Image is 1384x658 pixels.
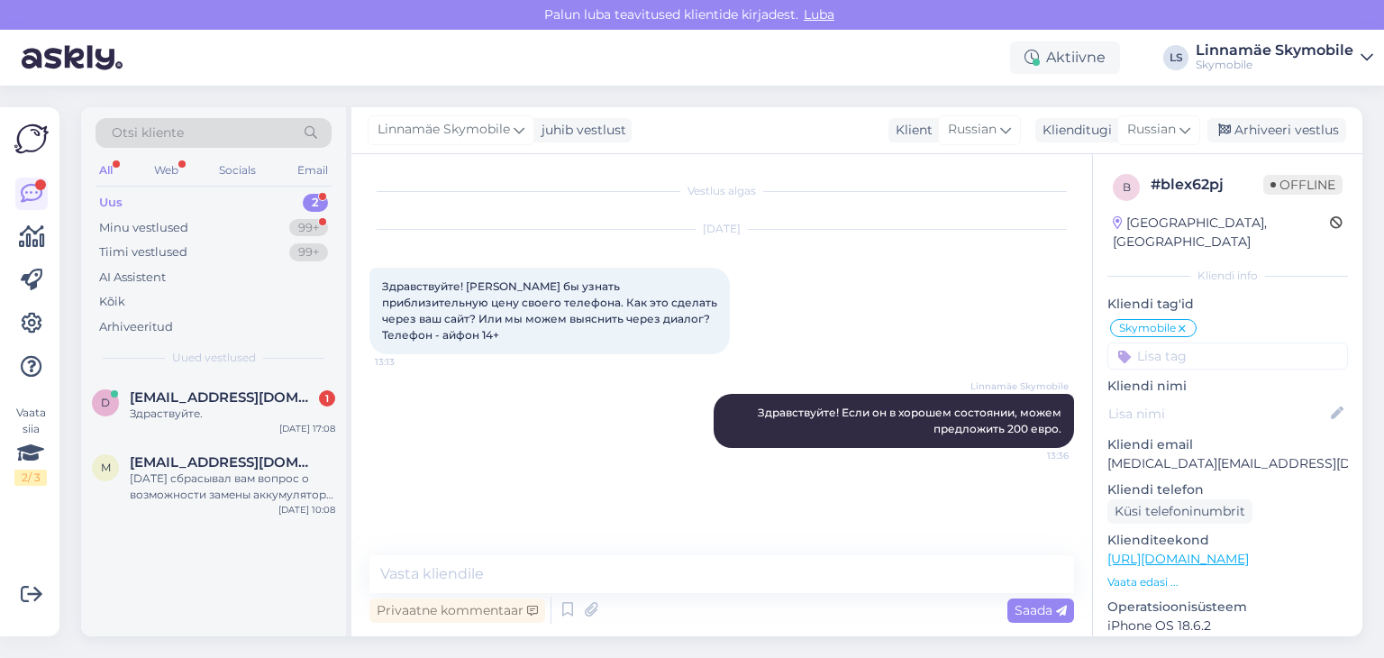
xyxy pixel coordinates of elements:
span: Saada [1015,602,1067,618]
input: Lisa nimi [1108,404,1327,424]
span: 13:13 [375,355,442,369]
p: Kliendi telefon [1107,480,1348,499]
span: b [1123,180,1131,194]
div: [DATE] 10:08 [278,503,335,516]
div: Tiimi vestlused [99,243,187,261]
div: LS [1163,45,1188,70]
span: marvinv124@gmail.com [130,454,317,471]
div: Vaata siia [14,405,47,486]
span: Здравствуйте! Если он в хорошем состоянии, можем предложить 200 евро. [758,406,1064,435]
p: iPhone OS 18.6.2 [1107,617,1348,635]
div: Kõik [99,293,125,311]
p: Operatsioonisüsteem [1107,598,1348,617]
div: AI Assistent [99,269,166,287]
span: Otsi kliente [112,123,184,142]
span: 13:36 [1001,449,1069,462]
a: [URL][DOMAIN_NAME] [1107,551,1249,567]
span: Здравствуйте! [PERSON_NAME] бы узнать приблизительную цену своего телефона. Как это сделать через... [382,279,720,342]
div: Vestlus algas [369,183,1074,199]
div: [DATE] 17:08 [279,422,335,435]
div: Arhiveeri vestlus [1207,118,1346,142]
div: Klient [888,121,933,140]
div: Linnamäe Skymobile [1196,43,1353,58]
span: Offline [1263,175,1343,195]
div: Klienditugi [1035,121,1112,140]
div: Здраствуйте. [130,406,335,422]
div: Küsi telefoninumbrit [1107,499,1252,524]
div: Skymobile [1196,58,1353,72]
div: [DATE] [369,221,1074,237]
img: Askly Logo [14,122,49,156]
div: Privaatne kommentaar [369,599,545,623]
div: # blex62pj [1151,174,1263,196]
span: m [101,461,111,474]
div: Socials [215,159,259,182]
input: Lisa tag [1107,343,1348,370]
span: Russian [948,120,997,140]
a: Linnamäe SkymobileSkymobile [1196,43,1373,72]
span: Linnamäe Skymobile [970,379,1069,393]
div: Aktiivne [1010,41,1120,74]
div: Email [294,159,332,182]
div: All [96,159,116,182]
div: 2 / 3 [14,470,47,486]
span: dmitri5584@mail.ru [130,389,317,406]
div: Arhiveeritud [99,318,173,336]
p: Klienditeekond [1107,531,1348,550]
p: [MEDICAL_DATA][EMAIL_ADDRESS][DOMAIN_NAME] [1107,454,1348,473]
div: 1 [319,390,335,407]
span: Luba [798,6,840,23]
span: d [101,396,110,409]
div: [GEOGRAPHIC_DATA], [GEOGRAPHIC_DATA] [1113,214,1330,251]
div: 99+ [289,243,328,261]
span: Skymobile [1119,323,1176,334]
p: Kliendi email [1107,435,1348,454]
div: 2 [303,194,328,212]
div: juhib vestlust [534,121,626,140]
div: Web [150,159,182,182]
p: Kliendi nimi [1107,377,1348,396]
p: Kliendi tag'id [1107,295,1348,314]
div: Minu vestlused [99,219,188,237]
div: Kliendi info [1107,268,1348,284]
div: Uus [99,194,123,212]
div: [DATE] сбрасывал вам вопрос о возможности замены аккумулятора POCO F3 [130,471,335,503]
p: Vaata edasi ... [1107,574,1348,590]
span: Uued vestlused [172,350,256,366]
span: Russian [1127,120,1176,140]
span: Linnamäe Skymobile [378,120,510,140]
div: 99+ [289,219,328,237]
